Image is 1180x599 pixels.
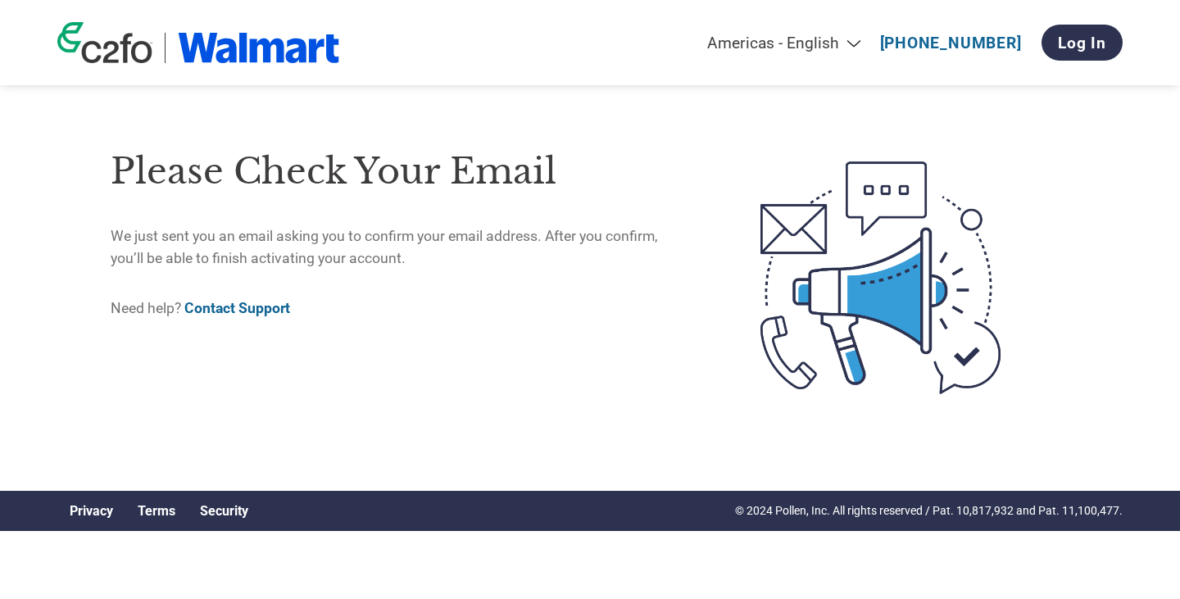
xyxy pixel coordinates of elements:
[178,33,339,63] img: Walmart
[184,300,290,316] a: Contact Support
[57,22,152,63] img: c2fo logo
[111,297,692,319] p: Need help?
[70,503,113,519] a: Privacy
[111,145,692,198] h1: Please check your email
[880,34,1022,52] a: [PHONE_NUMBER]
[692,132,1069,424] img: open-email
[138,503,175,519] a: Terms
[1042,25,1123,61] a: Log In
[200,503,248,519] a: Security
[735,502,1123,520] p: © 2024 Pollen, Inc. All rights reserved / Pat. 10,817,932 and Pat. 11,100,477.
[111,225,692,269] p: We just sent you an email asking you to confirm your email address. After you confirm, you’ll be ...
